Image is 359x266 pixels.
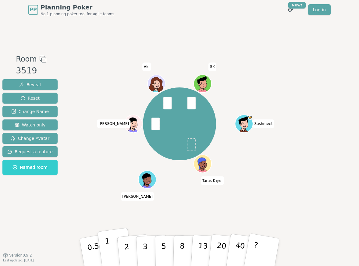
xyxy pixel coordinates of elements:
[215,180,222,183] span: (you)
[2,146,58,157] button: Request a feature
[308,4,331,15] a: Log in
[12,164,48,170] span: Named room
[208,62,216,71] span: Click to change your name
[15,122,46,128] span: Watch only
[3,259,34,262] span: Last updated: [DATE]
[20,95,40,101] span: Reset
[142,62,151,71] span: Click to change your name
[11,135,50,141] span: Change Avatar
[16,54,37,65] span: Room
[9,253,32,258] span: Version 0.9.2
[248,115,252,120] span: Sushmeet is the host
[2,93,58,104] button: Reset
[2,119,58,130] button: Watch only
[201,176,224,185] span: Click to change your name
[3,253,32,258] button: Version0.9.2
[7,149,53,155] span: Request a feature
[19,82,41,88] span: Reveal
[2,106,58,117] button: Change Name
[30,6,37,13] span: PP
[28,3,114,16] a: PPPlanning PokerNo.1 planning poker tool for agile teams
[16,65,46,77] div: 3519
[285,4,296,15] button: New!
[41,12,114,16] span: No.1 planning poker tool for agile teams
[2,79,58,90] button: Reveal
[41,3,114,12] span: Planning Poker
[288,2,306,9] div: New!
[11,108,49,115] span: Change Name
[97,119,131,128] span: Click to change your name
[2,133,58,144] button: Change Avatar
[194,155,211,172] button: Click to change your avatar
[121,192,154,201] span: Click to change your name
[253,119,274,128] span: Click to change your name
[2,160,58,175] button: Named room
